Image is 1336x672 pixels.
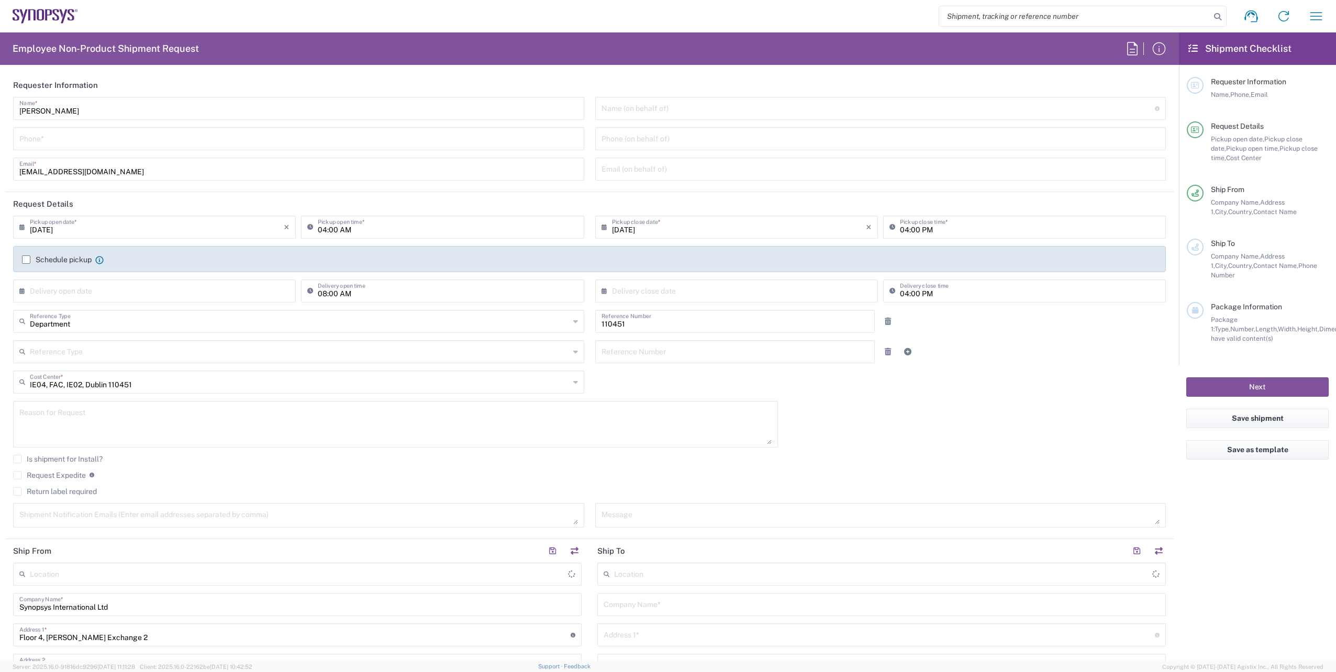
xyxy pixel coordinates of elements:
h2: Ship To [597,546,625,556]
button: Next [1186,377,1329,397]
span: Type, [1215,325,1230,333]
i: × [284,219,290,236]
span: Number, [1230,325,1255,333]
span: Copyright © [DATE]-[DATE] Agistix Inc., All Rights Reserved [1162,662,1323,671]
h2: Request Details [13,199,73,209]
span: Pickup open date, [1211,135,1264,143]
span: Package Information [1211,303,1282,311]
a: Feedback [564,663,591,669]
span: Phone, [1230,91,1251,98]
span: Client: 2025.16.0-22162be [140,664,252,670]
span: Country, [1228,262,1253,270]
span: Company Name, [1211,198,1260,206]
input: Shipment, tracking or reference number [939,6,1210,26]
a: Add Reference [900,344,915,359]
span: City, [1215,262,1228,270]
span: Cost Center [1226,154,1262,162]
label: Request Expedite [13,471,86,479]
span: Pickup open time, [1226,144,1279,152]
h2: Requester Information [13,80,98,91]
span: Ship To [1211,239,1235,248]
span: Request Details [1211,122,1264,130]
button: Save shipment [1186,409,1329,428]
span: [DATE] 11:11:28 [97,664,135,670]
button: Save as template [1186,440,1329,460]
span: City, [1215,208,1228,216]
i: × [866,219,872,236]
h2: Ship From [13,546,51,556]
span: Length, [1255,325,1278,333]
a: Support [538,663,564,669]
span: Email [1251,91,1268,98]
label: Schedule pickup [22,255,92,264]
span: Height, [1297,325,1319,333]
span: Contact Name [1253,208,1297,216]
span: Server: 2025.16.0-91816dc9296 [13,664,135,670]
span: Country, [1228,208,1253,216]
span: Ship From [1211,185,1244,194]
span: Contact Name, [1253,262,1298,270]
label: Is shipment for Install? [13,455,103,463]
span: Package 1: [1211,316,1238,333]
span: [DATE] 10:42:52 [210,664,252,670]
span: Company Name, [1211,252,1260,260]
span: Requester Information [1211,77,1286,86]
a: Remove Reference [881,344,895,359]
h2: Shipment Checklist [1188,42,1292,55]
span: Width, [1278,325,1297,333]
a: Remove Reference [881,314,895,329]
label: Return label required [13,487,97,496]
h2: Employee Non-Product Shipment Request [13,42,199,55]
span: Name, [1211,91,1230,98]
